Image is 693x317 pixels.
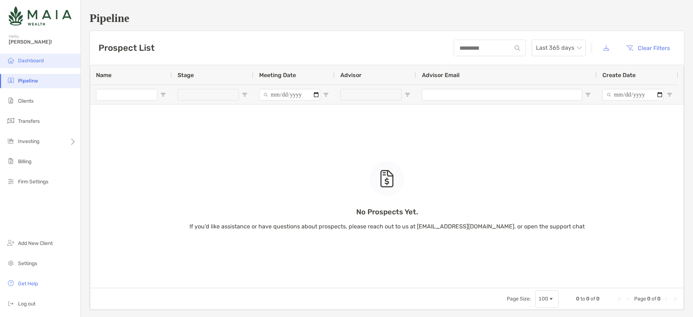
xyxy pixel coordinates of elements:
p: No Prospects Yet. [189,207,585,216]
img: Zoe Logo [9,3,71,29]
span: Last 365 days [536,40,581,56]
span: 0 [647,296,650,302]
div: Last Page [672,296,678,302]
img: dashboard icon [6,56,15,64]
span: Dashboard [18,58,44,64]
span: Investing [18,138,39,144]
span: 0 [596,296,600,302]
span: Pipeline [18,78,38,84]
img: add_new_client icon [6,238,15,247]
span: Firm Settings [18,179,48,185]
img: investing icon [6,137,15,145]
img: transfers icon [6,116,15,125]
div: 100 [539,296,548,302]
span: Billing [18,158,31,165]
span: [PERSON_NAME]! [9,39,76,45]
span: Log out [18,301,35,307]
span: Transfers [18,118,40,124]
div: First Page [617,296,623,302]
img: pipeline icon [6,76,15,85]
img: get-help icon [6,279,15,287]
span: 0 [657,296,661,302]
h1: Pipeline [90,12,684,25]
div: Previous Page [626,296,631,302]
div: Next Page [663,296,669,302]
p: If you’d like assistance or have questions about prospects, please reach out to us at [EMAIL_ADDR... [189,222,585,231]
span: 0 [586,296,589,302]
span: of [590,296,595,302]
button: Clear Filters [620,40,675,56]
img: input icon [515,45,520,51]
img: empty state icon [380,170,394,187]
img: firm-settings icon [6,177,15,186]
span: Add New Client [18,240,53,246]
span: Get Help [18,281,38,287]
span: Page [634,296,646,302]
div: Page Size: [507,296,531,302]
img: settings icon [6,259,15,267]
img: billing icon [6,157,15,165]
span: 0 [576,296,579,302]
span: of [651,296,656,302]
img: clients icon [6,96,15,105]
span: to [580,296,585,302]
h3: Prospect List [99,43,154,53]
img: logout icon [6,299,15,308]
div: Page Size [535,290,559,308]
span: Clients [18,98,34,104]
span: Settings [18,260,37,267]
